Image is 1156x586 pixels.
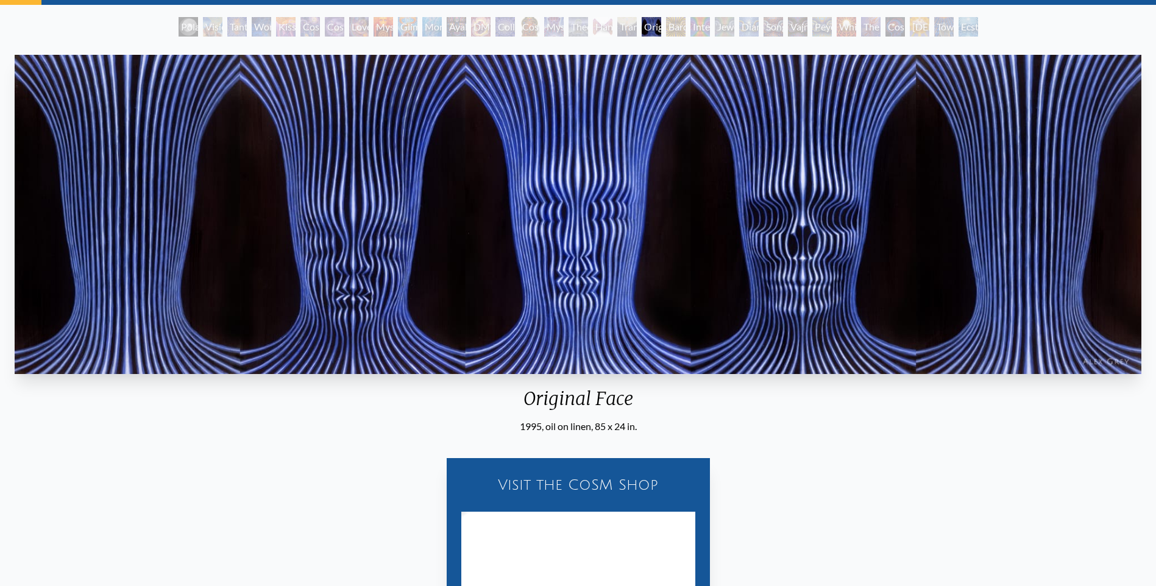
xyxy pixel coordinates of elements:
[300,17,320,37] div: Cosmic Creativity
[934,17,954,37] div: Toward the One
[569,17,588,37] div: Theologue
[398,17,417,37] div: Glimpsing the Empyrean
[10,387,1146,419] div: Original Face
[885,17,905,37] div: Cosmic Consciousness
[374,17,393,37] div: Mysteriosa 2
[422,17,442,37] div: Monochord
[593,17,612,37] div: Hands that See
[520,17,539,37] div: Cosmic [DEMOGRAPHIC_DATA]
[276,17,296,37] div: Kiss of the [MEDICAL_DATA]
[179,17,198,37] div: Polar Unity Spiral
[471,17,491,37] div: DMT - The Spirit Molecule
[788,17,807,37] div: Vajra Being
[690,17,710,37] div: Interbeing
[227,17,247,37] div: Tantra
[910,17,929,37] div: [DEMOGRAPHIC_DATA]
[252,17,271,37] div: Wonder
[642,17,661,37] div: Original Face
[495,17,515,37] div: Collective Vision
[325,17,344,37] div: Cosmic Artist
[666,17,686,37] div: Bardo Being
[959,17,978,37] div: Ecstasy
[715,17,734,37] div: Jewel Being
[349,17,369,37] div: Love is a Cosmic Force
[544,17,564,37] div: Mystic Eye
[812,17,832,37] div: Peyote Being
[861,17,881,37] div: The Great Turn
[203,17,222,37] div: Visionary Origin of Language
[837,17,856,37] div: White Light
[15,55,1141,374] img: Original-Face-1995-Alex-Grey-Pentaptych-watermarked.jpg
[764,17,783,37] div: Song of Vajra Being
[447,17,466,37] div: Ayahuasca Visitation
[10,419,1146,434] div: 1995, oil on linen, 85 x 24 in.
[739,17,759,37] div: Diamond Being
[454,465,703,504] a: Visit the CoSM Shop
[617,17,637,37] div: Transfiguration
